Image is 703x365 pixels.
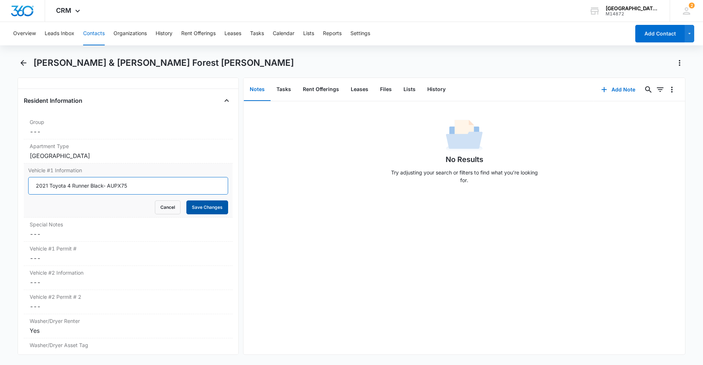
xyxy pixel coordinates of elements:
[30,302,227,311] dd: ---
[30,350,227,359] dd: ---
[13,22,36,45] button: Overview
[30,127,227,136] dd: ---
[398,78,421,101] button: Lists
[606,11,659,16] div: account id
[45,22,74,45] button: Leads Inbox
[446,117,483,154] img: No Data
[56,7,71,14] span: CRM
[666,84,678,95] button: Overflow Menu
[387,169,541,184] p: Try adjusting your search or filters to find what you’re looking for.
[30,230,227,238] dd: ---
[24,266,233,290] div: Vehicle #2 Information---
[635,25,685,42] button: Add Contact
[181,22,216,45] button: Rent Offerings
[297,78,345,101] button: Rent Offerings
[24,290,233,314] div: Vehicle #2 Permit # 2---
[24,242,233,266] div: Vehicle #1 Permit #---
[374,78,398,101] button: Files
[155,200,181,214] button: Cancel
[446,154,483,165] h1: No Results
[30,269,227,276] label: Vehicle #2 Information
[674,57,685,69] button: Actions
[345,78,374,101] button: Leases
[30,151,227,160] div: [GEOGRAPHIC_DATA]
[244,78,271,101] button: Notes
[30,254,227,263] dd: ---
[24,338,233,362] div: Washer/Dryer Asset Tag---
[654,84,666,95] button: Filters
[30,326,227,335] div: Yes
[30,317,227,325] label: Washer/Dryer Renter
[689,3,695,8] span: 2
[271,78,297,101] button: Tasks
[24,139,233,163] div: Apartment Type[GEOGRAPHIC_DATA]
[18,57,29,69] button: Back
[114,22,147,45] button: Organizations
[350,22,370,45] button: Settings
[689,3,695,8] div: notifications count
[224,22,241,45] button: Leases
[30,221,227,228] label: Special Notes
[250,22,264,45] button: Tasks
[421,78,451,101] button: History
[30,118,227,126] label: Group
[323,22,342,45] button: Reports
[83,22,105,45] button: Contacts
[24,115,233,139] div: Group---
[303,22,314,45] button: Lists
[156,22,172,45] button: History
[30,278,227,287] dd: ---
[30,142,227,150] label: Apartment Type
[30,341,227,349] label: Washer/Dryer Asset Tag
[33,57,294,68] h1: [PERSON_NAME] & [PERSON_NAME] Forest [PERSON_NAME]
[30,245,227,252] label: Vehicle #1 Permit #
[606,5,659,11] div: account name
[221,95,233,106] button: Close
[30,293,227,301] label: Vehicle #2 Permit # 2
[186,200,228,214] button: Save Changes
[643,84,654,95] button: Search...
[273,22,294,45] button: Calendar
[24,218,233,242] div: Special Notes---
[24,314,233,338] div: Washer/Dryer RenterYes
[594,81,643,98] button: Add Note
[28,177,228,195] input: Vehicle #1 Information
[24,96,82,105] h4: Resident Information
[28,166,228,174] label: Vehicle #1 Information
